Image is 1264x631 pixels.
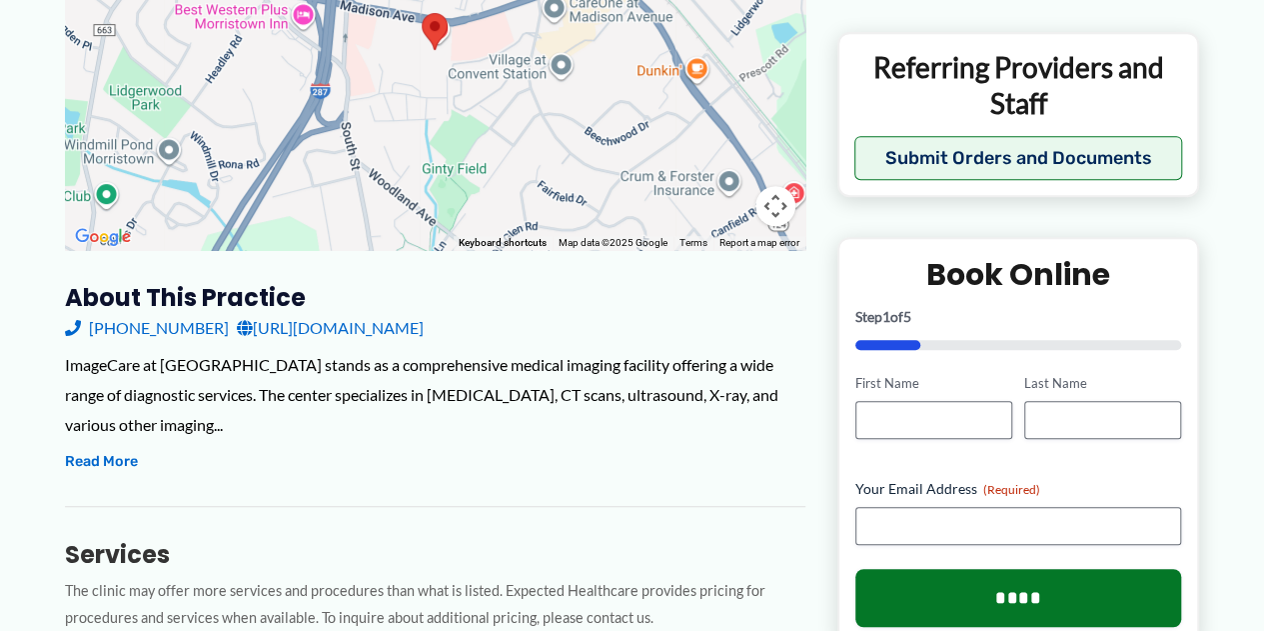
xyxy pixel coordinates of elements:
[65,539,805,570] h3: Services
[459,236,547,250] button: Keyboard shortcuts
[559,237,667,248] span: Map data ©2025 Google
[65,282,805,313] h3: About this practice
[65,313,229,343] a: [PHONE_NUMBER]
[237,313,424,343] a: [URL][DOMAIN_NAME]
[755,186,795,226] button: Map camera controls
[65,350,805,439] div: ImageCare at [GEOGRAPHIC_DATA] stands as a comprehensive medical imaging facility offering a wide...
[679,237,707,248] a: Terms (opens in new tab)
[1024,375,1181,394] label: Last Name
[855,375,1012,394] label: First Name
[855,479,1182,499] label: Your Email Address
[983,482,1040,497] span: (Required)
[70,224,136,250] img: Google
[70,224,136,250] a: Open this area in Google Maps (opens a new window)
[719,237,799,248] a: Report a map error
[854,49,1183,122] p: Referring Providers and Staff
[855,311,1182,325] p: Step of
[882,309,890,326] span: 1
[855,256,1182,295] h2: Book Online
[903,309,911,326] span: 5
[65,450,138,474] button: Read More
[854,137,1183,181] button: Submit Orders and Documents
